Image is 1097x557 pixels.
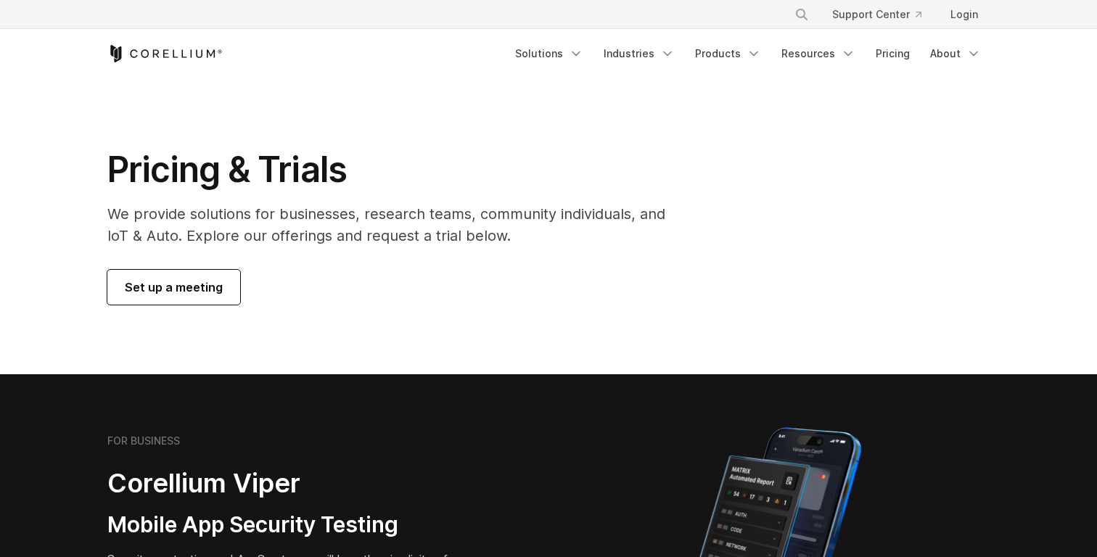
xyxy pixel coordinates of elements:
div: Navigation Menu [506,41,990,67]
div: Navigation Menu [777,1,990,28]
a: Pricing [867,41,919,67]
h3: Mobile App Security Testing [107,511,479,539]
span: Set up a meeting [125,278,223,296]
a: Industries [595,41,683,67]
a: Set up a meeting [107,270,240,305]
a: Login [939,1,990,28]
a: About [921,41,990,67]
button: Search [789,1,815,28]
p: We provide solutions for businesses, research teams, community individuals, and IoT & Auto. Explo... [107,203,686,247]
a: Solutions [506,41,592,67]
h6: FOR BUSINESS [107,434,180,447]
a: Products [686,41,770,67]
a: Resources [773,41,864,67]
h2: Corellium Viper [107,467,479,500]
h1: Pricing & Trials [107,148,686,191]
a: Corellium Home [107,45,223,62]
a: Support Center [821,1,933,28]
